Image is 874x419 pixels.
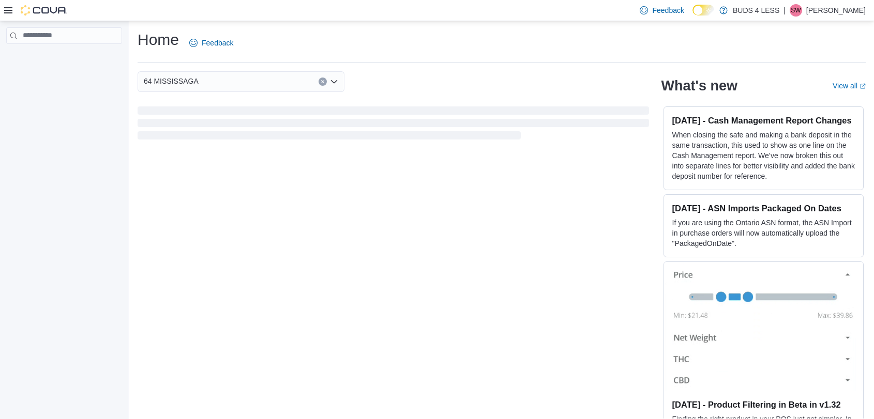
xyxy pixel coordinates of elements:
[661,77,737,94] h2: What's new
[672,203,855,213] h3: [DATE] - ASN Imports Packaged On Dates
[319,77,327,86] button: Clear input
[138,29,179,50] h1: Home
[833,82,866,90] a: View allExternal link
[806,4,866,17] p: [PERSON_NAME]
[185,33,237,53] a: Feedback
[330,77,338,86] button: Open list of options
[202,38,233,48] span: Feedback
[790,4,802,17] div: Silas Witort
[6,46,122,71] nav: Complex example
[21,5,67,15] img: Cova
[652,5,684,15] span: Feedback
[138,108,649,142] span: Loading
[860,83,866,89] svg: External link
[692,5,714,15] input: Dark Mode
[672,399,855,410] h3: [DATE] - Product Filtering in Beta in v1.32
[791,4,801,17] span: SW
[733,4,779,17] p: BUDS 4 LESS
[672,130,855,181] p: When closing the safe and making a bank deposit in the same transaction, this used to show as one...
[672,218,855,249] p: If you are using the Ontario ASN format, the ASN Import in purchase orders will now automatically...
[144,75,199,87] span: 64 MISSISSAGA
[672,115,855,126] h3: [DATE] - Cash Management Report Changes
[783,4,786,17] p: |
